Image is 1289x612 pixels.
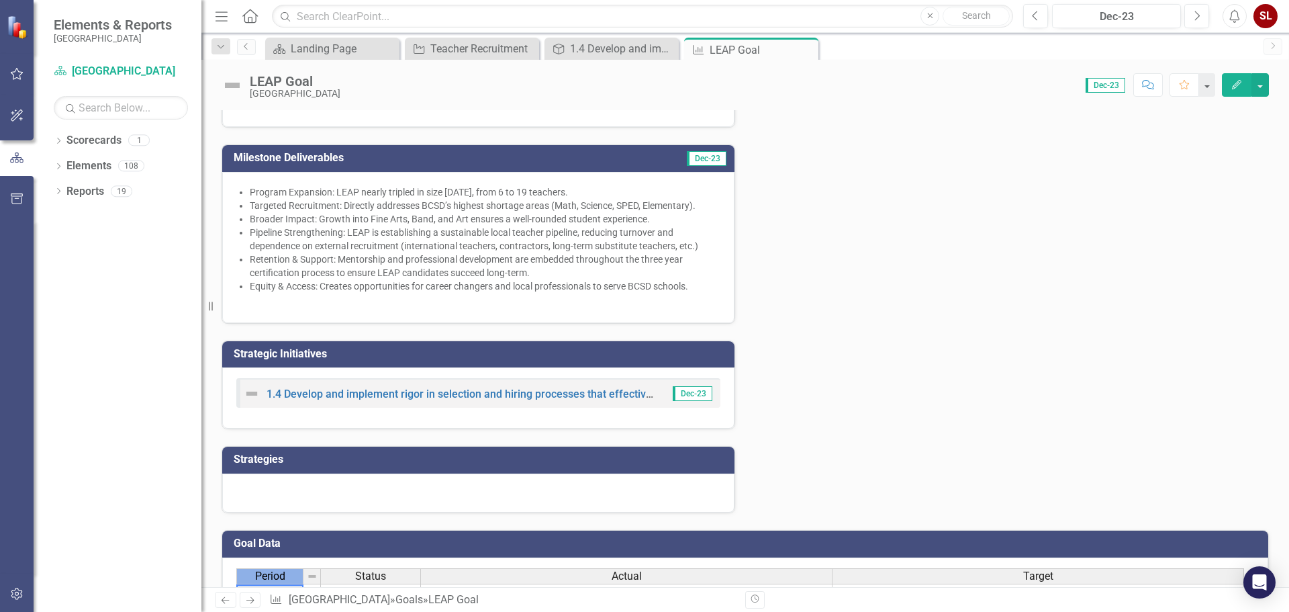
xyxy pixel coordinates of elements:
[66,184,104,200] a: Reports
[1052,4,1181,28] button: Dec-23
[1057,9,1176,25] div: Dec-23
[250,74,340,89] div: LEAP Goal
[673,386,712,401] span: Dec-23
[250,253,720,279] p: Retention & Support: Mentorship and professional development are embedded throughout the three ye...
[428,593,479,606] div: LEAP Goal
[234,152,593,164] h3: Milestone Deliverables
[250,185,720,199] p: Program Expansion: LEAP nearly tripled in size [DATE], from 6 to 19 teachers.
[943,7,1010,26] button: Search
[570,40,675,57] div: 1.4 Develop and implement rigor in selection and hiring processes that effectively identify and s...
[244,386,260,402] img: Not Defined
[687,151,726,166] span: Dec-23
[66,159,111,174] a: Elements
[267,388,918,400] a: 1.4 Develop and implement rigor in selection and hiring processes that effectively identify and s...
[1253,4,1278,28] button: SL
[7,15,30,39] img: ClearPoint Strategy
[548,40,675,57] a: 1.4 Develop and implement rigor in selection and hiring processes that effectively identify and s...
[250,89,340,99] div: [GEOGRAPHIC_DATA]
[430,40,536,57] div: Teacher Recruitment
[291,40,396,57] div: Landing Page
[54,17,172,33] span: Elements & Reports
[54,96,188,120] input: Search Below...
[1086,78,1125,93] span: Dec-23
[54,33,172,44] small: [GEOGRAPHIC_DATA]
[128,135,150,146] div: 1
[234,453,728,466] h3: Strategies
[118,161,144,172] div: 108
[1023,570,1053,582] span: Target
[408,40,536,57] a: Teacher Recruitment
[307,571,318,582] img: 8DAGhfEEPCf229AAAAAElFTkSuQmCC
[1243,566,1276,599] div: Open Intercom Messenger
[54,64,188,79] a: [GEOGRAPHIC_DATA]
[962,10,991,21] span: Search
[234,537,1261,550] h3: Goal Data
[269,40,396,57] a: Landing Page
[289,593,390,606] a: [GEOGRAPHIC_DATA]
[255,570,285,582] span: Period
[250,279,720,293] p: Equity & Access: Creates opportunities for career changers and local professionals to serve BCSD ...
[269,593,735,608] div: » »
[710,42,815,58] div: LEAP Goal
[272,5,1013,28] input: Search ClearPoint...
[250,199,720,212] p: Targeted Recruitment: Directly addresses BCSD’s highest shortage areas (Math, Science, SPED, Elem...
[111,185,132,197] div: 19
[222,75,243,96] img: Not Defined
[395,593,423,606] a: Goals
[250,226,720,253] p: Pipeline Strengthening: LEAP is establishing a sustainable local teacher pipeline, reducing turno...
[250,212,720,226] p: Broader Impact: Growth into Fine Arts, Band, and Art ensures a well-rounded student experience.
[234,348,728,360] h3: Strategic Initiatives
[612,570,642,582] span: Actual
[66,133,122,148] a: Scorecards
[355,570,386,582] span: Status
